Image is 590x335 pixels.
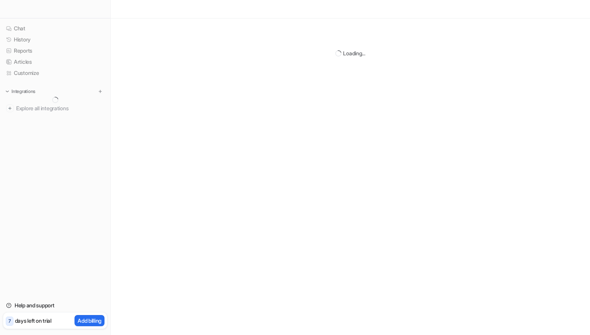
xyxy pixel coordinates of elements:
a: Customize [3,68,107,78]
button: Integrations [3,88,38,95]
img: menu_add.svg [98,89,103,94]
button: Add billing [75,315,104,326]
div: Loading... [343,49,365,57]
a: Reports [3,45,107,56]
a: History [3,34,107,45]
p: days left on trial [15,317,51,325]
a: Explore all integrations [3,103,107,114]
a: Articles [3,56,107,67]
p: Integrations [12,88,35,95]
p: 7 [8,318,11,325]
span: Explore all integrations [16,102,104,114]
a: Chat [3,23,107,34]
p: Add billing [78,317,101,325]
img: expand menu [5,89,10,94]
a: Help and support [3,300,107,311]
img: explore all integrations [6,104,14,112]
